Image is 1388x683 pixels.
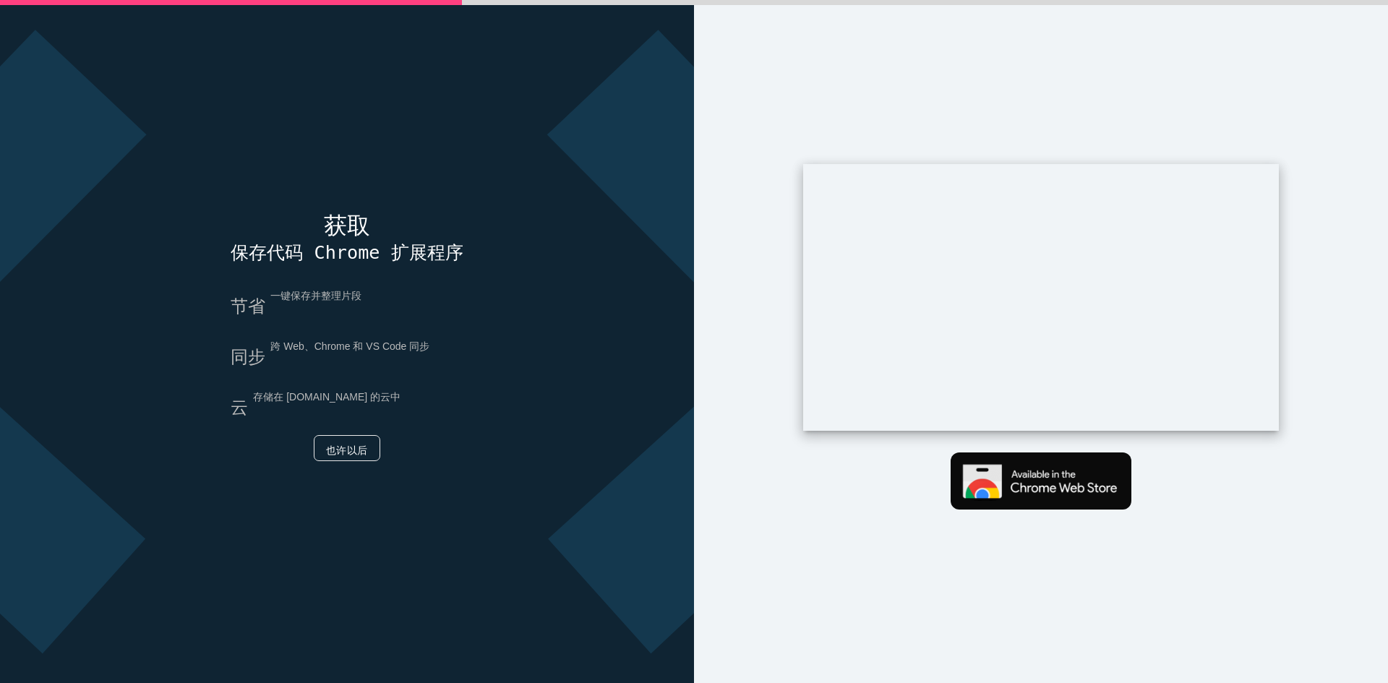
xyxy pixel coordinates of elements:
font: 同步 [231,345,265,363]
font: 节省 [231,295,265,312]
font: 也许以后 [326,444,368,456]
a: 也许以后 [314,435,380,461]
font: 保存代码 Chrome 扩展程序 [231,242,463,263]
font: 跨 Web、Chrome 和 VS Code 同步 [270,340,429,352]
font: 获取 [324,212,370,239]
font: 一键保存并整理片段 [270,290,361,301]
font: 存储在 [DOMAIN_NAME] 的云中 [253,391,400,403]
img: 获取 Chrome 扩展程序 [951,452,1131,510]
font: 云 [231,396,248,413]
